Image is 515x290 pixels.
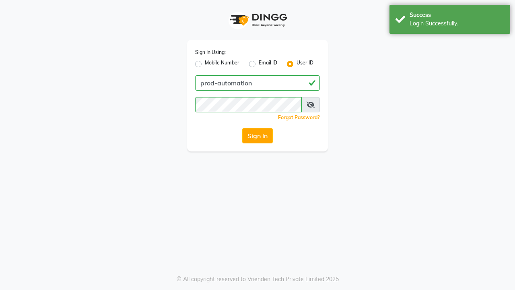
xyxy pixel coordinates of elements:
[195,97,302,112] input: Username
[278,114,320,120] a: Forgot Password?
[259,59,277,69] label: Email ID
[410,19,504,28] div: Login Successfully.
[297,59,313,69] label: User ID
[195,49,226,56] label: Sign In Using:
[195,75,320,91] input: Username
[242,128,273,143] button: Sign In
[205,59,239,69] label: Mobile Number
[225,8,290,32] img: logo1.svg
[410,11,504,19] div: Success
